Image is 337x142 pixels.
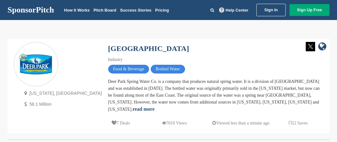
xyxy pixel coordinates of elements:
a: Pitch Board [93,8,116,13]
p: 58.1 Million [22,100,102,108]
div: Deer Park Spring Water Co. is a company that produces natural spring water. It is a division of [... [108,78,323,113]
p: [US_STATE], [GEOGRAPHIC_DATA] [22,89,102,97]
p: 12 Saves [289,119,308,127]
a: Pricing [155,8,169,13]
div: Industry [108,56,323,63]
a: Help Center [218,7,250,14]
p: 7010 Views [162,119,187,127]
a: [GEOGRAPHIC_DATA] [108,44,189,53]
img: Twitter white [306,42,315,51]
a: SponsorPitch [8,6,54,14]
a: How It Works [64,8,90,13]
p: Viewed less than a minute ago [212,119,269,127]
a: Success Stories [120,8,151,13]
p: 7 Deals [111,119,130,127]
a: Sign Up Free [289,4,329,16]
img: Sponsorpitch & Deer Park [14,48,58,81]
span: Food & Beverage [108,65,149,74]
a: read more [133,106,154,112]
a: Sign In [256,4,285,16]
a: company link [318,42,326,52]
span: Bottled Water [151,65,185,74]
